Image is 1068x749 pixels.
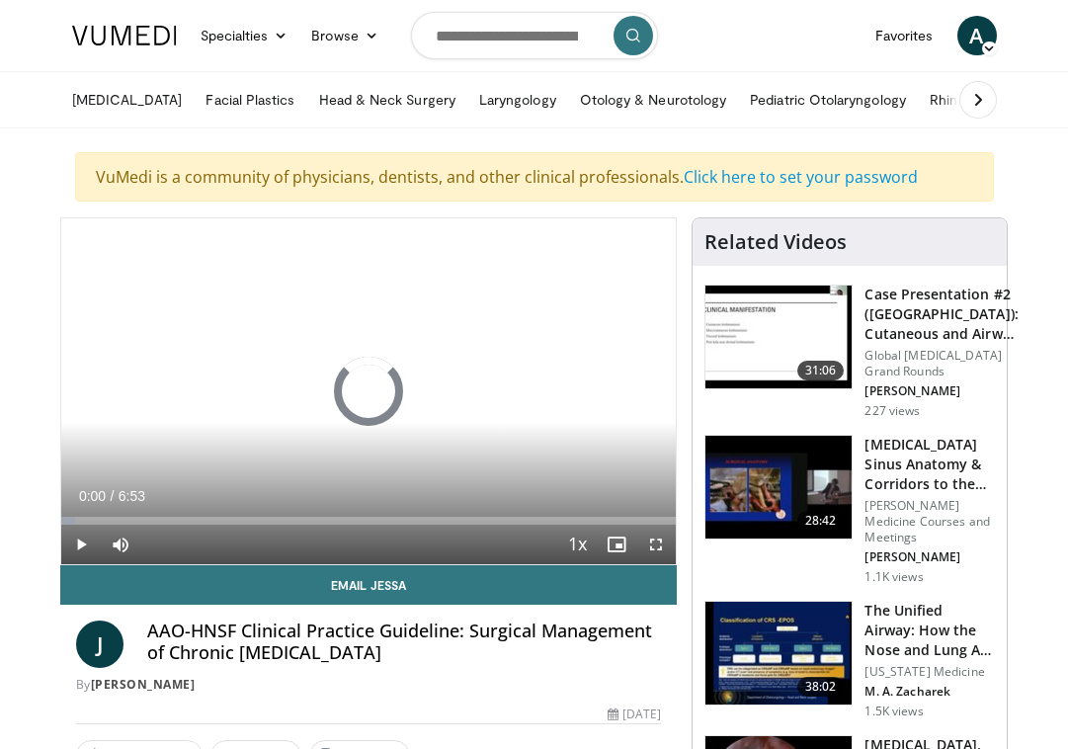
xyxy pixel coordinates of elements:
a: Pediatric Otolaryngology [738,80,918,120]
p: Global [MEDICAL_DATA] Grand Rounds [864,348,1018,379]
span: 0:00 [79,488,106,504]
img: 283069f7-db48-4020-b5ba-d883939bec3b.150x105_q85_crop-smart_upscale.jpg [705,286,852,388]
img: 276d523b-ec6d-4eb7-b147-bbf3804ee4a7.150x105_q85_crop-smart_upscale.jpg [705,436,852,539]
a: Facial Plastics [194,80,306,120]
a: Otology & Neurotology [568,80,738,120]
div: VuMedi is a community of physicians, dentists, and other clinical professionals. [75,152,994,202]
button: Playback Rate [557,525,597,564]
img: VuMedi Logo [72,26,177,45]
div: [DATE] [608,706,661,723]
span: 28:42 [797,511,845,531]
h3: [MEDICAL_DATA] Sinus Anatomy & Corridors to the Skull Base [864,435,995,494]
p: 1.1K views [864,569,923,585]
p: [PERSON_NAME] [864,549,995,565]
a: [MEDICAL_DATA] [60,80,195,120]
p: [PERSON_NAME] Medicine Courses and Meetings [864,498,995,545]
span: 31:06 [797,361,845,380]
span: / [111,488,115,504]
h3: The Unified Airway: How the Nose and Lung Are Connected? [864,601,995,660]
a: Favorites [863,16,945,55]
button: Mute [101,525,140,564]
button: Enable picture-in-picture mode [597,525,636,564]
a: 31:06 Case Presentation #2 ([GEOGRAPHIC_DATA]): Cutaneous and Airway Lesions i… Global [MEDICAL_D... [704,285,995,419]
p: [US_STATE] Medicine [864,664,995,680]
a: Click here to set your password [684,166,918,188]
span: 6:53 [119,488,145,504]
h4: Related Videos [704,230,847,254]
div: By [76,676,662,694]
p: M. A. Zacharek [864,684,995,700]
p: 1.5K views [864,704,923,719]
a: 38:02 The Unified Airway: How the Nose and Lung Are Connected? [US_STATE] Medicine M. A. Zacharek... [704,601,995,719]
p: [PERSON_NAME] [864,383,1018,399]
a: Browse [299,16,390,55]
a: Email Jessa [60,565,678,605]
button: Fullscreen [636,525,676,564]
a: 28:42 [MEDICAL_DATA] Sinus Anatomy & Corridors to the Skull Base [PERSON_NAME] Medicine Courses a... [704,435,995,585]
a: Laryngology [467,80,568,120]
img: fce5840f-3651-4d2e-85b0-3edded5ac8fb.150x105_q85_crop-smart_upscale.jpg [705,602,852,705]
div: Progress Bar [61,517,677,525]
video-js: Video Player [61,218,677,564]
a: Specialties [189,16,300,55]
a: Head & Neck Surgery [307,80,467,120]
button: Play [61,525,101,564]
a: Rhinology & Allergy [918,80,1064,120]
p: 227 views [864,403,920,419]
a: J [76,621,123,668]
span: 38:02 [797,677,845,697]
a: [PERSON_NAME] [91,676,196,693]
h4: AAO-HNSF Clinical Practice Guideline: Surgical Management of Chronic [MEDICAL_DATA] [147,621,662,663]
a: A [957,16,997,55]
h3: Case Presentation #2 ([GEOGRAPHIC_DATA]): Cutaneous and Airway Lesions i… [864,285,1018,344]
input: Search topics, interventions [411,12,658,59]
